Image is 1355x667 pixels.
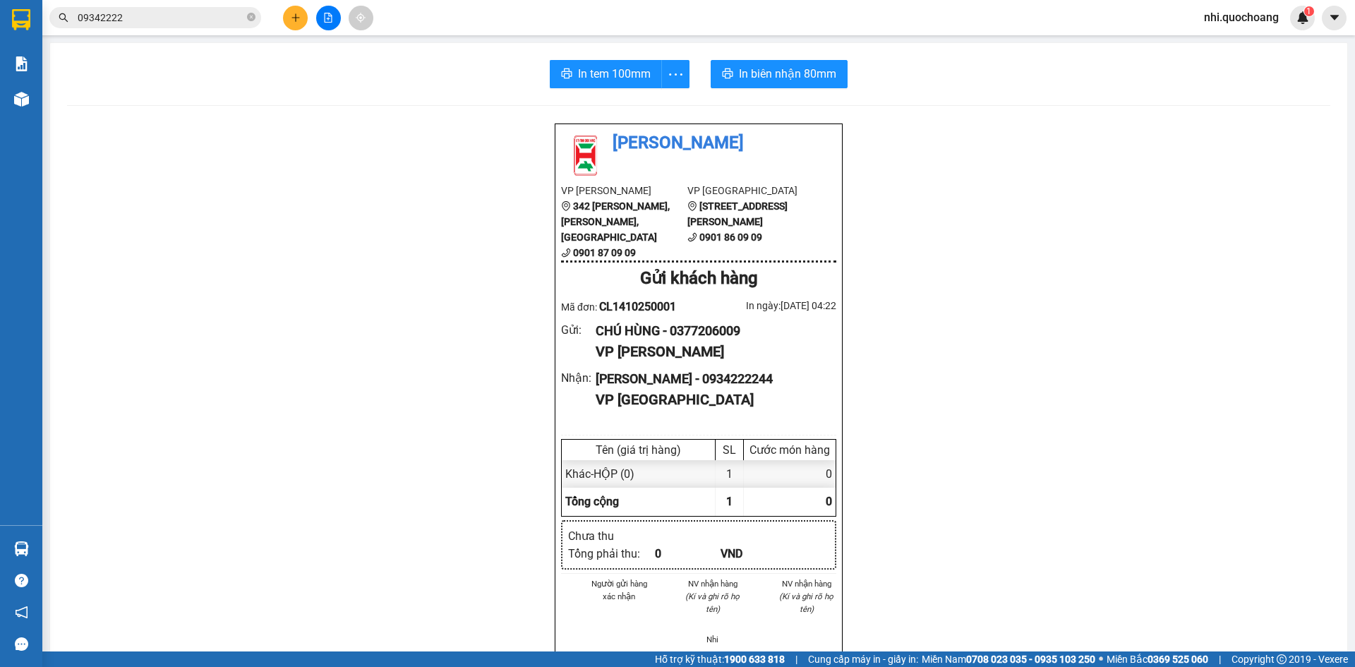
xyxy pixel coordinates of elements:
[687,201,697,211] span: environment
[578,65,651,83] span: In tem 100mm
[349,6,373,30] button: aim
[550,60,662,88] button: printerIn tem 100mm
[661,60,689,88] button: more
[568,527,655,545] div: Chưa thu
[711,60,848,88] button: printerIn biên nhận 80mm
[15,637,28,651] span: message
[687,232,697,242] span: phone
[795,651,797,667] span: |
[596,321,825,341] div: CHÚ HÙNG - 0377206009
[565,495,619,508] span: Tổng cộng
[14,541,29,556] img: warehouse-icon
[747,443,832,457] div: Cước món hàng
[561,265,836,292] div: Gửi khách hàng
[316,6,341,30] button: file-add
[561,298,699,316] div: Mã đơn:
[59,13,68,23] span: search
[739,65,836,83] span: In biên nhận 80mm
[561,183,687,198] li: VP [PERSON_NAME]
[1296,11,1309,24] img: icon-new-feature
[14,92,29,107] img: warehouse-icon
[726,495,733,508] span: 1
[1306,6,1311,16] span: 1
[721,545,786,563] div: VND
[565,467,634,481] span: Khác - HỘP (0)
[561,130,610,179] img: logo.jpg
[1328,11,1341,24] span: caret-down
[12,9,30,30] img: logo-vxr
[687,183,814,198] li: VP [GEOGRAPHIC_DATA]
[561,200,670,243] b: 342 [PERSON_NAME], [PERSON_NAME], [GEOGRAPHIC_DATA]
[561,248,571,258] span: phone
[247,11,255,25] span: close-circle
[356,13,366,23] span: aim
[561,130,836,157] li: [PERSON_NAME]
[283,6,308,30] button: plus
[596,369,825,389] div: [PERSON_NAME] - 0934222244
[719,443,740,457] div: SL
[699,298,836,313] div: In ngày: [DATE] 04:22
[596,341,825,363] div: VP [PERSON_NAME]
[1107,651,1208,667] span: Miền Bắc
[826,495,832,508] span: 0
[561,321,596,339] div: Gửi :
[808,651,918,667] span: Cung cấp máy in - giấy in:
[776,577,836,590] li: NV nhận hàng
[596,389,825,411] div: VP [GEOGRAPHIC_DATA]
[1193,8,1290,26] span: nhi.quochoang
[15,606,28,619] span: notification
[699,232,762,243] b: 0901 86 09 09
[1219,651,1221,667] span: |
[685,591,740,614] i: (Kí và ghi rõ họ tên)
[687,200,788,227] b: [STREET_ADDRESS][PERSON_NAME]
[568,545,655,563] div: Tổng phải thu :
[561,369,596,387] div: Nhận :
[779,591,833,614] i: (Kí và ghi rõ họ tên)
[561,201,571,211] span: environment
[599,300,676,313] span: CL1410250001
[1304,6,1314,16] sup: 1
[14,56,29,71] img: solution-icon
[655,651,785,667] span: Hỗ trợ kỹ thuật:
[1322,6,1347,30] button: caret-down
[247,13,255,21] span: close-circle
[565,443,711,457] div: Tên (giá trị hàng)
[561,68,572,81] span: printer
[724,654,785,665] strong: 1900 633 818
[323,13,333,23] span: file-add
[1099,656,1103,662] span: ⚪️
[589,577,649,603] li: Người gửi hàng xác nhận
[744,460,836,488] div: 0
[655,545,721,563] div: 0
[1148,654,1208,665] strong: 0369 525 060
[922,651,1095,667] span: Miền Nam
[716,460,744,488] div: 1
[722,68,733,81] span: printer
[15,574,28,587] span: question-circle
[78,10,244,25] input: Tìm tên, số ĐT hoặc mã đơn
[683,633,743,646] li: Nhi
[662,66,689,83] span: more
[683,577,743,590] li: NV nhận hàng
[573,247,636,258] b: 0901 87 09 09
[966,654,1095,665] strong: 0708 023 035 - 0935 103 250
[291,13,301,23] span: plus
[1277,654,1287,664] span: copyright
